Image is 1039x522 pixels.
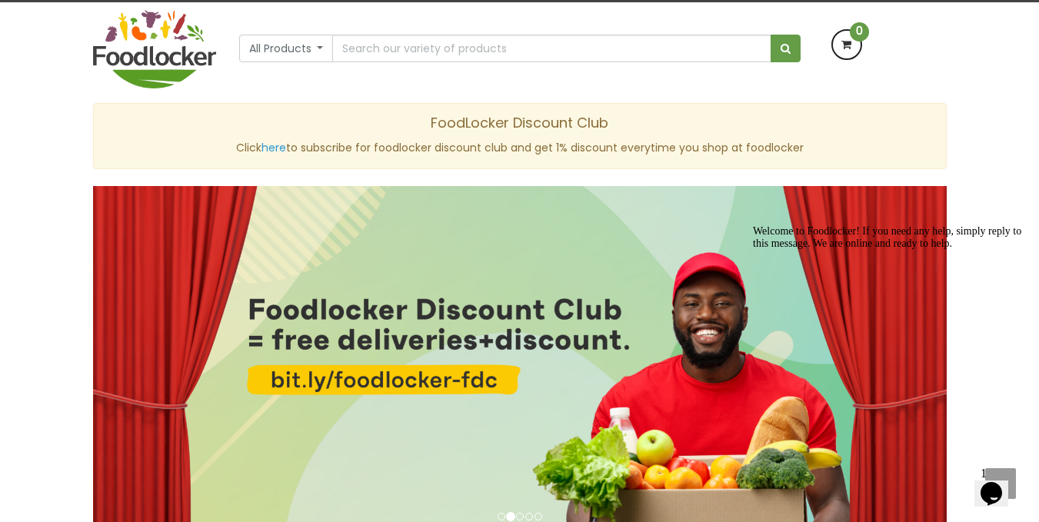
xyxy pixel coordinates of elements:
h4: FoodLocker Discount Club [105,115,934,131]
span: 0 [850,22,869,42]
a: here [261,140,286,155]
span: Welcome to Foodlocker! If you need any help, simply reply to this message. We are online and read... [6,6,275,30]
button: All Products [239,35,334,62]
iframe: chat widget [974,460,1024,507]
div: Welcome to Foodlocker! If you need any help, simply reply to this message. We are online and read... [6,6,283,31]
img: FoodLocker [93,10,216,88]
iframe: chat widget [747,219,1024,453]
input: Search our variety of products [332,35,771,62]
div: Click to subscribe for foodlocker discount club and get 1% discount everytime you shop at foodlocker [93,103,947,169]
